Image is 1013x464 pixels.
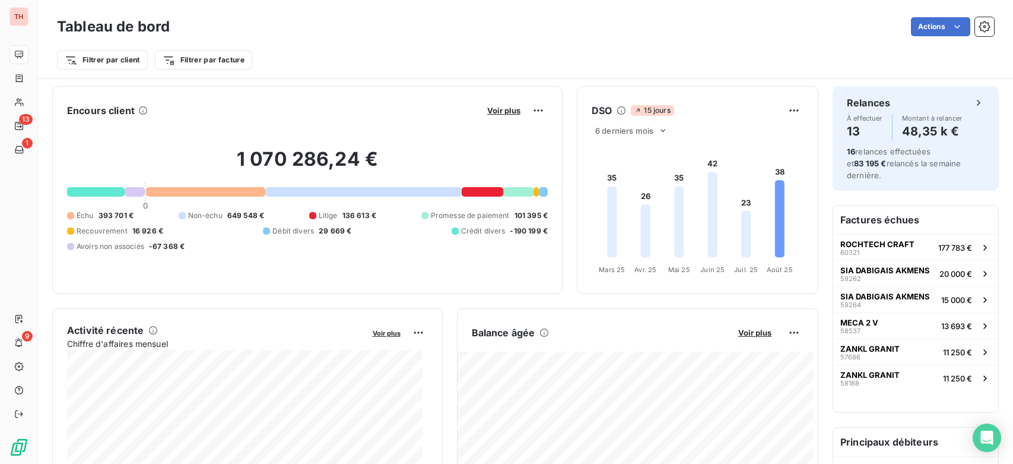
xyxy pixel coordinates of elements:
h6: Balance âgée [472,326,535,340]
span: Échu [77,210,94,221]
h6: Activité récente [67,323,144,337]
span: Promesse de paiement [431,210,510,221]
div: TH [9,7,28,26]
span: À effectuer [847,115,882,122]
button: Actions [911,17,970,36]
tspan: Juin 25 [700,266,725,274]
span: 60321 [840,249,859,256]
span: 649 548 € [227,210,264,221]
span: SIA DABIGAIS AKMENS [840,292,930,301]
span: -67 368 € [149,241,185,252]
span: 11 250 € [943,374,972,383]
span: 20 000 € [939,269,972,279]
a: 13 [9,116,28,135]
span: 16 [847,147,855,156]
span: ZANKL GRANIT [840,344,900,353]
span: Débit divers [272,226,314,236]
h3: Tableau de bord [57,16,170,37]
button: SIA DABIGAIS AKMENS5926220 000 € [833,260,998,286]
span: 136 613 € [342,210,376,221]
span: 58537 [840,327,860,334]
h4: 13 [847,122,882,141]
button: MECA 2 V5853713 693 € [833,313,998,339]
span: relances effectuées et relancés la semaine dernière. [847,147,961,180]
span: Litige [319,210,338,221]
button: ZANKL GRANIT5818811 250 € [833,365,998,391]
button: Voir plus [484,105,524,116]
tspan: Juil. 25 [734,266,758,274]
button: SIA DABIGAIS AKMENS5926415 000 € [833,286,998,313]
tspan: Mai 25 [668,266,690,274]
span: Voir plus [738,328,771,337]
h6: Relances [847,96,890,110]
button: Filtrer par client [57,50,148,70]
button: ROCHTECH CRAFT60321177 783 € [833,234,998,260]
span: 13 [19,114,33,125]
tspan: Août 25 [767,266,793,274]
span: -190 199 € [510,226,548,236]
span: 177 783 € [938,243,972,252]
tspan: Avr. 25 [634,266,656,274]
span: 59264 [840,301,861,308]
span: ZANKL GRANIT [840,370,900,380]
span: 6 derniers mois [595,126,653,135]
span: 13 693 € [941,321,972,331]
h6: DSO [592,103,612,118]
span: 9 [22,331,33,342]
span: 1 [22,138,33,149]
span: 58188 [840,380,859,387]
span: MECA 2 V [840,318,878,327]
button: ZANKL GRANIT5768611 250 € [833,339,998,365]
button: Filtrer par facture [155,50,252,70]
span: ROCHTECH CRAFT [840,239,914,249]
span: 57686 [840,353,860,361]
span: 59262 [840,275,861,282]
span: 16 926 € [132,226,163,236]
span: 15 000 € [941,295,972,305]
span: Chiffre d'affaires mensuel [67,337,364,350]
span: Voir plus [373,329,401,337]
h4: 48,35 k € [902,122,963,141]
h6: Factures échues [833,206,998,234]
h2: 1 070 286,24 € [67,147,548,183]
a: 1 [9,140,28,159]
h6: Encours client [67,103,135,118]
div: Open Intercom Messenger [973,424,1001,452]
span: Avoirs non associés [77,241,144,252]
span: 11 250 € [943,348,972,357]
span: 29 669 € [319,226,351,236]
span: Recouvrement [77,226,128,236]
span: Crédit divers [461,226,506,236]
button: Voir plus [735,327,775,338]
span: Voir plus [487,106,520,115]
span: Non-échu [188,210,223,221]
h6: Principaux débiteurs [833,428,998,456]
span: 393 701 € [99,210,134,221]
span: 101 395 € [515,210,548,221]
span: SIA DABIGAIS AKMENS [840,266,930,275]
span: Montant à relancer [902,115,963,122]
img: Logo LeanPay [9,438,28,457]
button: Voir plus [369,327,404,338]
span: 83 195 € [854,159,886,168]
tspan: Mars 25 [599,266,625,274]
span: 15 jours [631,105,674,116]
span: 0 [143,201,148,210]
